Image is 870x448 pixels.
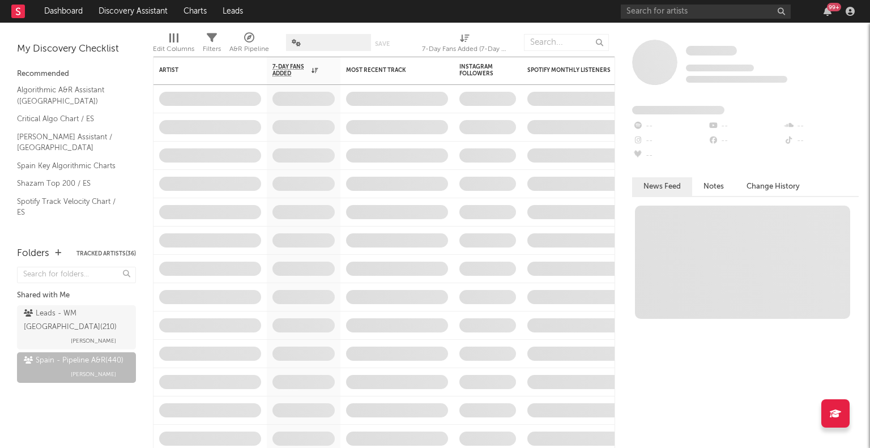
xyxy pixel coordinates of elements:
div: Shared with Me [17,289,136,302]
div: Filters [203,28,221,61]
input: Search... [524,34,609,51]
div: -- [632,148,707,163]
div: -- [707,134,783,148]
div: -- [632,119,707,134]
div: My Discovery Checklist [17,42,136,56]
a: Critical Algo Chart / ES [17,113,125,125]
button: Save [375,41,390,47]
div: -- [783,119,859,134]
span: [PERSON_NAME] [71,368,116,381]
button: 99+ [824,7,831,16]
span: 7-Day Fans Added [272,63,309,77]
span: Some Artist [686,46,737,56]
div: 99 + [827,3,841,11]
a: Some Artist [686,45,737,57]
span: Fans Added by Platform [632,106,724,114]
div: Filters [203,42,221,56]
div: Leads - WM [GEOGRAPHIC_DATA] ( 210 ) [24,307,126,334]
span: Tracking Since: [DATE] [686,65,754,71]
div: Instagram Followers [459,63,499,77]
div: -- [707,119,783,134]
a: Spain - Pipeline A&R(440)[PERSON_NAME] [17,352,136,383]
button: News Feed [632,177,692,196]
div: 7-Day Fans Added (7-Day Fans Added) [422,42,507,56]
span: 0 fans last week [686,76,787,83]
a: [PERSON_NAME] Assistant / [GEOGRAPHIC_DATA] [17,131,125,154]
a: Shazam Top 200 / ES [17,177,125,190]
div: 7-Day Fans Added (7-Day Fans Added) [422,28,507,61]
a: Algorithmic A&R Assistant ([GEOGRAPHIC_DATA]) [17,84,125,107]
div: Spotify Monthly Listeners [527,67,612,74]
a: Spain Key Algorithmic Charts [17,160,125,172]
input: Search for artists [621,5,791,19]
div: Edit Columns [153,42,194,56]
a: Spotify Track Velocity Chart / ES [17,195,125,219]
div: A&R Pipeline [229,42,269,56]
div: -- [783,134,859,148]
a: Leads - WM [GEOGRAPHIC_DATA](210)[PERSON_NAME] [17,305,136,349]
button: Notes [692,177,735,196]
span: [PERSON_NAME] [71,334,116,348]
button: Tracked Artists(36) [76,251,136,257]
div: Recommended [17,67,136,81]
div: Artist [159,67,244,74]
div: A&R Pipeline [229,28,269,61]
div: -- [632,134,707,148]
div: Edit Columns [153,28,194,61]
div: Spain - Pipeline A&R ( 440 ) [24,354,123,368]
div: Folders [17,247,49,261]
div: Most Recent Track [346,67,431,74]
a: Spotify Search Virality / ES [17,224,125,237]
button: Change History [735,177,811,196]
input: Search for folders... [17,267,136,283]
